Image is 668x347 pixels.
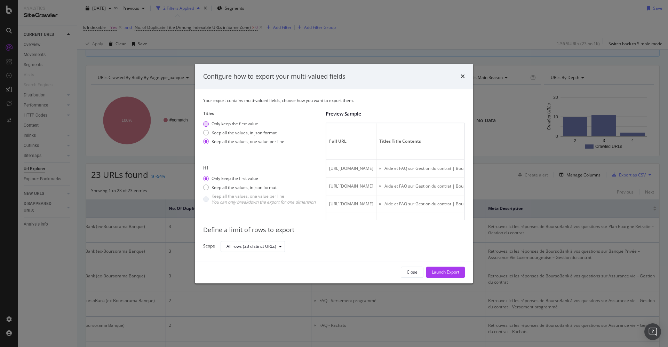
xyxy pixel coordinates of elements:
[329,219,373,225] span: https://www.boursobank.com/aide-en-ligne/assurance-vie/gestion-du-contrat/versement-programme
[203,165,320,171] label: H1
[426,267,465,278] button: Launch Export
[203,111,320,117] label: Titles
[221,241,285,252] button: All rows (23 distinct URLs)
[226,244,276,249] div: All rows (23 distinct URLs)
[212,130,277,136] div: Keep all the values, in json format
[461,72,465,81] div: times
[212,139,284,144] div: Keep all the values, one value per line
[644,323,661,340] div: Open Intercom Messenger
[212,199,316,205] div: You can only breakdown the export for one dimension
[203,176,316,182] div: Only keep the first value
[329,183,373,189] span: https://www.boursobank.com/aide-en-ligne/banque-privee/assurance-vie-luxembourgeoise/gestion-du-c...
[212,176,258,182] div: Only keep the first value
[384,166,547,172] li: Aide et FAQ sur Gestion du contrat | BoursoBank (ex-Boursorama Banque)
[203,184,316,190] div: Keep all the values, in json format
[212,121,258,127] div: Only keep the first value
[212,193,316,205] div: Keep all the values, one value per line
[432,269,459,275] div: Launch Export
[329,166,373,172] span: https://www.boursobank.com/aide-en-ligne/plan-epargne-retraite/gestion-du-contrat
[326,111,465,118] div: Preview Sample
[384,201,547,207] li: Aide et FAQ sur Gestion du contrat | BoursoBank (ex-Boursorama Banque)
[203,243,215,251] label: Scope
[379,139,546,145] span: Titles Title Contents
[203,72,345,81] div: Configure how to export your multi-valued fields
[212,184,277,190] div: Keep all the values, in json format
[407,269,417,275] div: Close
[329,201,373,207] span: https://www.boursobank.com/aide-en-ligne/assurance-vie/gestion-du-contrat
[401,267,423,278] button: Close
[203,226,465,235] div: Define a limit of rows to export
[195,64,473,284] div: modal
[384,183,547,190] li: Aide et FAQ sur Gestion du contrat | BoursoBank (ex-Boursorama Banque)
[203,97,465,103] div: Your export contains multi-valued fields, choose how you want to export them.
[203,121,284,127] div: Only keep the first value
[329,139,372,145] span: Full URL
[384,219,547,225] li: Aide et FAQ sur Versement programmé | BoursoBank (ex-Boursorama Banque)
[203,130,284,136] div: Keep all the values, in json format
